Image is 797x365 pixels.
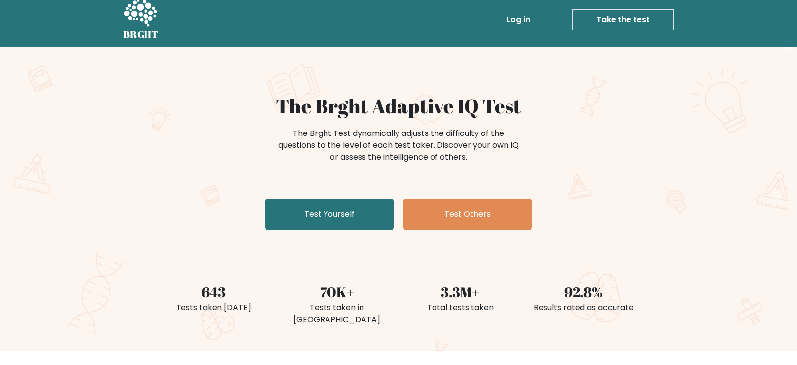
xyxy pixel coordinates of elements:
[158,94,639,118] h1: The Brght Adaptive IQ Test
[158,281,269,302] div: 643
[403,199,532,230] a: Test Others
[281,302,393,326] div: Tests taken in [GEOGRAPHIC_DATA]
[265,199,394,230] a: Test Yourself
[404,302,516,314] div: Total tests taken
[572,9,674,30] a: Take the test
[528,281,639,302] div: 92.8%
[281,281,393,302] div: 70K+
[404,281,516,302] div: 3.3M+
[528,302,639,314] div: Results rated as accurate
[275,128,522,163] div: The Brght Test dynamically adjusts the difficulty of the questions to the level of each test take...
[158,302,269,314] div: Tests taken [DATE]
[503,10,534,30] a: Log in
[123,29,159,40] h5: BRGHT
